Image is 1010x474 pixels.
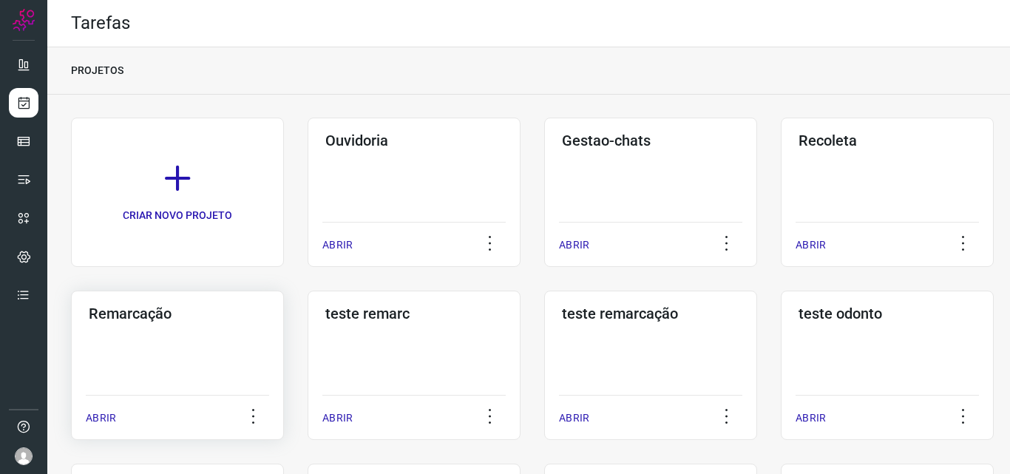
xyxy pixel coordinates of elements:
[89,305,266,322] h3: Remarcação
[799,132,976,149] h3: Recoleta
[562,132,739,149] h3: Gestao-chats
[325,305,503,322] h3: teste remarc
[86,410,116,426] p: ABRIR
[71,63,123,78] p: PROJETOS
[796,410,826,426] p: ABRIR
[123,208,232,223] p: CRIAR NOVO PROJETO
[562,305,739,322] h3: teste remarcação
[559,410,589,426] p: ABRIR
[322,410,353,426] p: ABRIR
[799,305,976,322] h3: teste odonto
[325,132,503,149] h3: Ouvidoria
[15,447,33,465] img: avatar-user-boy.jpg
[796,237,826,253] p: ABRIR
[322,237,353,253] p: ABRIR
[13,9,35,31] img: Logo
[71,13,130,34] h2: Tarefas
[559,237,589,253] p: ABRIR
